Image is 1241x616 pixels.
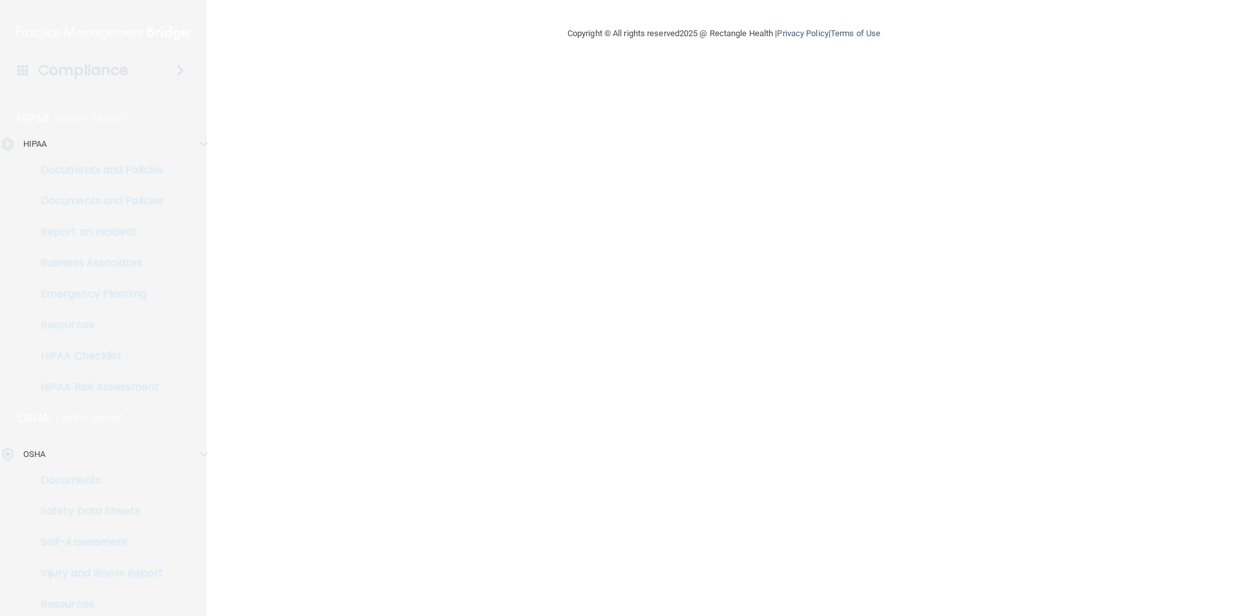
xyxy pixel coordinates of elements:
[8,598,185,611] p: Resources
[57,111,125,126] p: Learn More!
[8,257,185,270] p: Business Associates
[38,61,128,80] h4: Compliance
[831,28,880,38] a: Terms of Use
[16,20,191,46] img: PMB logo
[8,195,185,207] p: Documents and Policies
[23,447,45,462] p: OSHA
[56,410,125,426] p: Learn More!
[8,350,185,363] p: HIPAA Checklist
[488,13,960,54] div: Copyright © All rights reserved 2025 @ Rectangle Health | |
[23,136,47,152] p: HIPAA
[8,505,185,518] p: Safety Data Sheets
[8,536,185,549] p: Self-Assessment
[17,410,50,426] p: OSHA
[8,381,185,394] p: HIPAA Risk Assessment
[8,164,185,176] p: Documents and Policies
[17,111,50,126] p: HIPAA
[8,319,185,332] p: Resources
[8,567,185,580] p: Injury and Illness Report
[8,226,185,239] p: Report an Incident
[8,474,185,487] p: Documents
[777,28,828,38] a: Privacy Policy
[8,288,185,301] p: Emergency Planning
